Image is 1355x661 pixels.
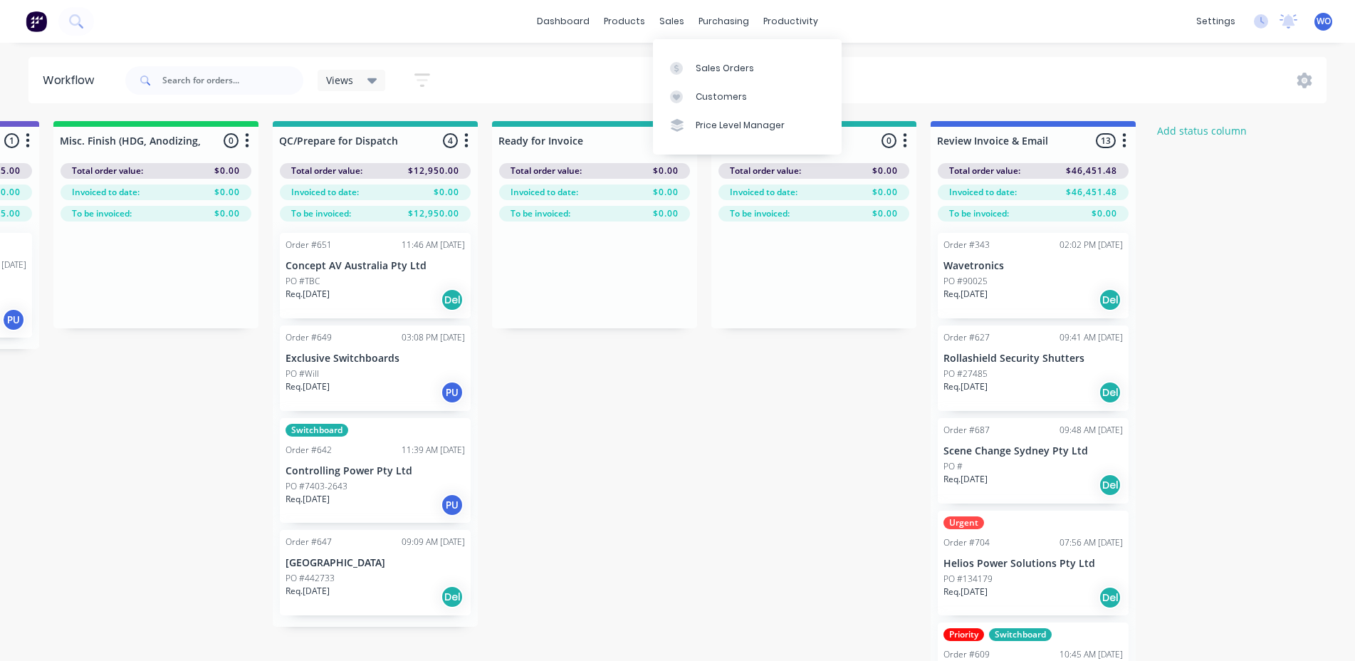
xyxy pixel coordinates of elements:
span: $12,950.00 [408,207,459,220]
div: 02:02 PM [DATE] [1060,239,1123,251]
a: dashboard [530,11,597,32]
div: Priority [943,628,984,641]
div: purchasing [691,11,756,32]
a: Customers [653,83,842,111]
div: Price Level Manager [696,119,785,132]
a: Sales Orders [653,53,842,82]
span: $12,950.00 [408,165,459,177]
div: UrgentOrder #70407:56 AM [DATE]Helios Power Solutions Pty LtdPO #134179Req.[DATE]Del [938,511,1129,615]
span: Total order value: [730,165,801,177]
div: Del [1099,474,1121,496]
div: Del [1099,381,1121,404]
div: 09:48 AM [DATE] [1060,424,1123,437]
span: Invoiced to date: [291,186,359,199]
div: productivity [756,11,825,32]
span: To be invoiced: [730,207,790,220]
div: Order #65111:46 AM [DATE]Concept AV Australia Pty LtdPO #TBCReq.[DATE]Del [280,233,471,318]
div: Workflow [43,72,101,89]
div: Del [441,585,464,608]
span: $0.00 [872,186,898,199]
p: Req. [DATE] [943,585,988,598]
button: Add status column [1150,121,1255,140]
div: Order #642 [286,444,332,457]
span: $0.00 [653,186,679,199]
p: Helios Power Solutions Pty Ltd [943,558,1123,570]
span: Invoiced to date: [730,186,797,199]
span: Total order value: [291,165,362,177]
div: Del [441,288,464,311]
p: PO #7403-2643 [286,480,347,493]
a: Price Level Manager [653,111,842,140]
div: Order #62709:41 AM [DATE]Rollashield Security ShuttersPO #27485Req.[DATE]Del [938,326,1129,411]
span: $0.00 [214,186,240,199]
span: Invoiced to date: [949,186,1017,199]
div: Order #64709:09 AM [DATE][GEOGRAPHIC_DATA]PO #442733Req.[DATE]Del [280,530,471,615]
span: $0.00 [434,186,459,199]
p: PO #Will [286,368,319,380]
span: $0.00 [214,165,240,177]
span: $0.00 [872,165,898,177]
p: Concept AV Australia Pty Ltd [286,260,465,272]
p: Controlling Power Pty Ltd [286,465,465,477]
p: [GEOGRAPHIC_DATA] [286,557,465,569]
div: Switchboard [286,424,348,437]
div: Order #687 [943,424,990,437]
span: To be invoiced: [949,207,1009,220]
div: 03:08 PM [DATE] [402,331,465,344]
p: Req. [DATE] [943,288,988,301]
p: PO #90025 [943,275,988,288]
p: PO #442733 [286,572,335,585]
div: 09:09 AM [DATE] [402,536,465,548]
span: To be invoiced: [511,207,570,220]
p: PO # [943,460,963,473]
div: Order #343 [943,239,990,251]
div: Order #68709:48 AM [DATE]Scene Change Sydney Pty LtdPO #Req.[DATE]Del [938,418,1129,504]
span: $46,451.48 [1066,186,1117,199]
div: PU [441,381,464,404]
div: Order #649 [286,331,332,344]
p: Wavetronics [943,260,1123,272]
div: Urgent [943,516,984,529]
p: Req. [DATE] [943,473,988,486]
div: PU [2,308,25,331]
span: $0.00 [653,207,679,220]
p: Scene Change Sydney Pty Ltd [943,445,1123,457]
img: Factory [26,11,47,32]
span: $46,451.48 [1066,165,1117,177]
p: Req. [DATE] [286,585,330,598]
div: 11:46 AM [DATE] [402,239,465,251]
span: Total order value: [949,165,1020,177]
span: $0.00 [872,207,898,220]
span: Total order value: [511,165,582,177]
div: settings [1189,11,1242,32]
div: Order #64903:08 PM [DATE]Exclusive SwitchboardsPO #WillReq.[DATE]PU [280,326,471,411]
p: Exclusive Switchboards [286,353,465,365]
div: Order #647 [286,536,332,548]
p: PO #27485 [943,368,988,380]
div: Del [1099,288,1121,311]
p: Req. [DATE] [286,288,330,301]
span: To be invoiced: [72,207,132,220]
div: Order #34302:02 PM [DATE]WavetronicsPO #90025Req.[DATE]Del [938,233,1129,318]
div: Order #609 [943,648,990,661]
span: Invoiced to date: [511,186,578,199]
span: WO [1317,15,1331,28]
p: PO #134179 [943,573,993,585]
div: PU [441,494,464,516]
div: Customers [696,90,747,103]
div: Del [1099,586,1121,609]
div: 10:45 AM [DATE] [1060,648,1123,661]
p: Req. [DATE] [943,380,988,393]
span: To be invoiced: [291,207,351,220]
div: Sales Orders [696,62,754,75]
p: Rollashield Security Shutters [943,353,1123,365]
span: Total order value: [72,165,143,177]
div: Order #704 [943,536,990,549]
div: 09:41 AM [DATE] [1060,331,1123,344]
p: PO #TBC [286,275,320,288]
div: Order #651 [286,239,332,251]
div: SwitchboardOrder #64211:39 AM [DATE]Controlling Power Pty LtdPO #7403-2643Req.[DATE]PU [280,418,471,523]
p: Req. [DATE] [286,493,330,506]
span: $0.00 [653,165,679,177]
span: Views [326,73,353,88]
